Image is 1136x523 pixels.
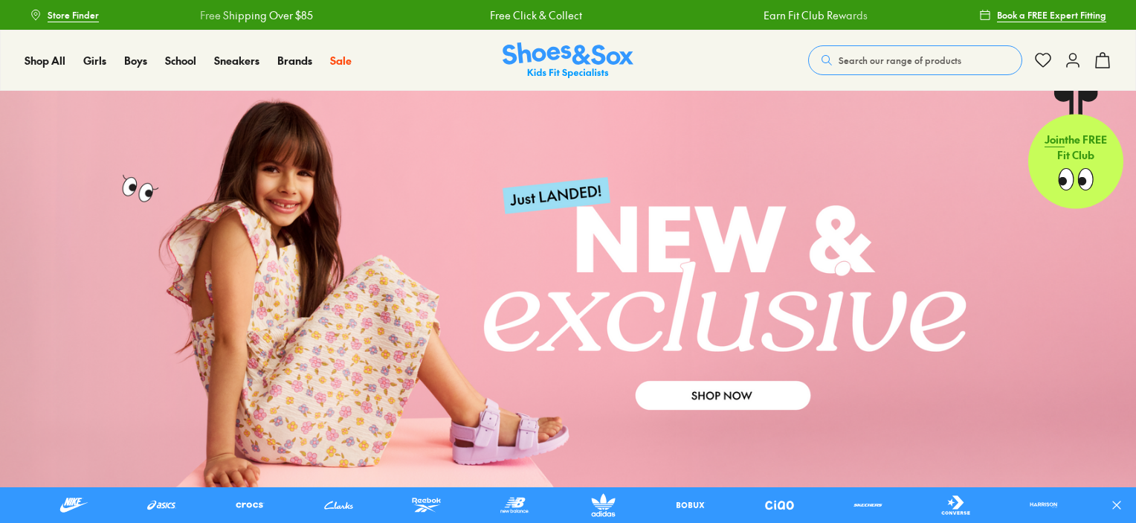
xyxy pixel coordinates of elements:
[277,53,312,68] a: Brands
[503,42,633,79] a: Shoes & Sox
[839,54,961,67] span: Search our range of products
[30,1,99,28] a: Store Finder
[997,8,1106,22] span: Book a FREE Expert Fitting
[979,1,1106,28] a: Book a FREE Expert Fitting
[1045,132,1065,147] span: Join
[214,53,259,68] a: Sneakers
[165,53,196,68] a: School
[762,7,866,23] a: Earn Fit Club Rewards
[124,53,147,68] a: Boys
[330,53,352,68] a: Sale
[488,7,581,23] a: Free Click & Collect
[83,53,106,68] a: Girls
[808,45,1022,75] button: Search our range of products
[48,8,99,22] span: Store Finder
[25,53,65,68] a: Shop All
[1028,90,1123,209] a: Jointhe FREE Fit Club
[1028,120,1123,175] p: the FREE Fit Club
[503,42,633,79] img: SNS_Logo_Responsive.svg
[199,7,312,23] a: Free Shipping Over $85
